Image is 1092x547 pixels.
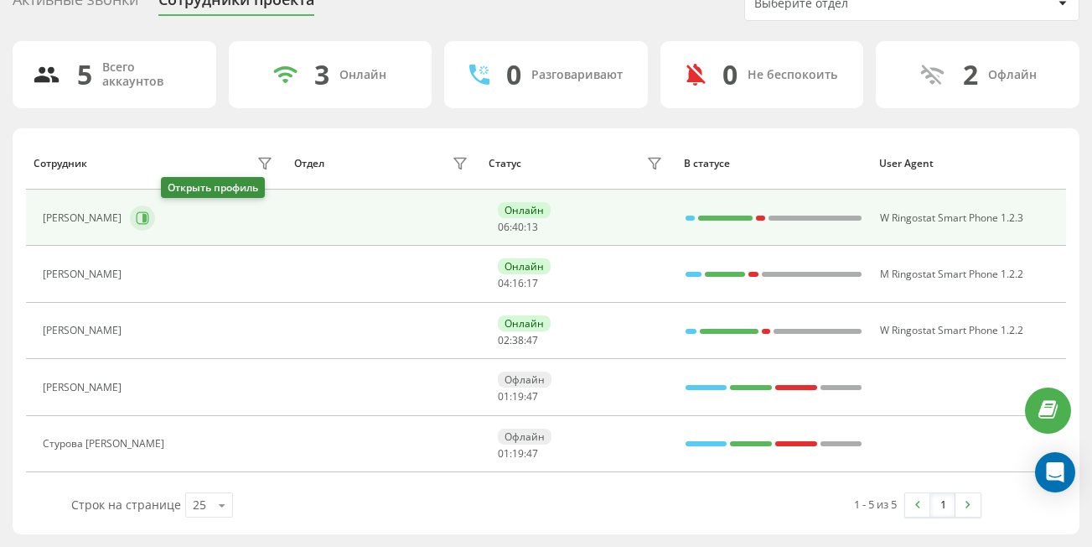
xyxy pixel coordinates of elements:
div: [PERSON_NAME] [43,268,126,280]
span: Строк на странице [71,497,181,513]
div: [PERSON_NAME] [43,212,126,224]
div: Офлайн [498,429,551,445]
span: 04 [498,276,510,290]
div: : : [498,221,538,233]
div: [PERSON_NAME] [43,382,126,393]
div: Онлайн [498,315,551,331]
div: Статус [489,158,521,169]
div: Всего аккаунтов [102,60,196,89]
div: 0 [722,59,737,91]
span: 19 [512,446,524,461]
div: Офлайн [988,68,1037,82]
span: 19 [512,389,524,404]
div: : : [498,391,538,403]
div: Онлайн [498,202,551,218]
span: 13 [526,220,538,234]
div: Разговаривают [531,68,623,82]
div: Cтурова [PERSON_NAME] [43,438,168,450]
div: Офлайн [498,372,551,388]
span: 40 [512,220,524,234]
div: В статусе [684,158,863,169]
div: Открыть профиль [161,177,265,198]
div: 2 [963,59,978,91]
span: 47 [526,446,538,461]
a: 1 [930,493,955,517]
span: 02 [498,333,510,347]
span: 47 [526,333,538,347]
div: Отдел [294,158,324,169]
span: W Ringostat Smart Phone 1.2.2 [880,323,1023,337]
span: 16 [512,276,524,290]
div: 3 [314,59,329,91]
span: 17 [526,276,538,290]
span: 38 [512,333,524,347]
div: : : [498,448,538,460]
div: 25 [193,497,206,513]
span: 47 [526,389,538,404]
span: W Ringostat Smart Phone 1.2.3 [880,211,1023,225]
span: M Ringostat Smart Phone 1.2.2 [880,267,1023,281]
div: Онлайн [339,68,386,82]
div: Open Intercom Messenger [1035,452,1075,492]
div: Сотрудник [34,158,87,169]
span: 01 [498,446,510,461]
span: 06 [498,220,510,234]
span: 01 [498,389,510,404]
div: 5 [77,59,92,91]
div: 0 [506,59,521,91]
div: 1 - 5 из 5 [854,496,897,513]
div: User Agent [879,158,1058,169]
div: [PERSON_NAME] [43,325,126,336]
div: : : [498,335,538,346]
div: Онлайн [498,258,551,274]
div: Не беспокоить [748,68,837,82]
div: : : [498,278,538,289]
